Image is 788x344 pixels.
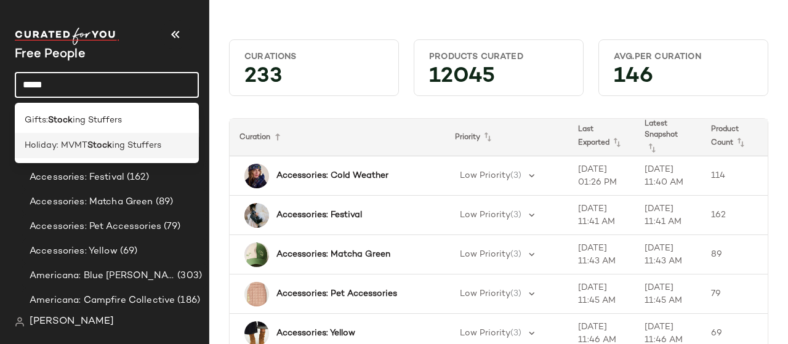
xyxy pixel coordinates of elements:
[48,114,73,127] b: Stock
[460,250,510,259] span: Low Priority
[87,139,112,152] b: Stock
[701,119,768,156] th: Product Count
[175,294,200,308] span: (186)
[635,274,701,314] td: [DATE] 11:45 AM
[604,68,763,90] div: 146
[701,274,768,314] td: 79
[15,28,119,45] img: cfy_white_logo.C9jOOHJF.svg
[230,119,445,156] th: Curation
[568,274,635,314] td: [DATE] 11:45 AM
[161,220,181,234] span: (79)
[701,235,768,274] td: 89
[510,210,521,220] span: (3)
[276,248,390,261] b: Accessories: Matcha Green
[635,196,701,235] td: [DATE] 11:41 AM
[635,235,701,274] td: [DATE] 11:43 AM
[460,210,510,220] span: Low Priority
[276,327,355,340] b: Accessories: Yellow
[568,119,635,156] th: Last Exported
[701,196,768,235] td: 162
[244,164,269,188] img: 102795622_040_a
[568,196,635,235] td: [DATE] 11:41 AM
[30,314,114,329] span: [PERSON_NAME]
[445,119,568,156] th: Priority
[701,156,768,196] td: 114
[460,171,510,180] span: Low Priority
[510,329,521,338] span: (3)
[30,170,124,185] span: Accessories: Festival
[73,114,122,127] span: ing Stuffers
[25,139,87,152] span: Holiday: MVMT
[30,195,153,209] span: Accessories: Matcha Green
[614,51,753,63] div: Avg.per Curation
[15,317,25,327] img: svg%3e
[118,244,138,258] span: (69)
[244,51,384,63] div: Curations
[244,242,269,267] img: 102250982_030_b
[244,282,269,306] img: 95815080_004_b
[30,294,175,308] span: Americana: Campfire Collective
[124,170,149,185] span: (162)
[510,250,521,259] span: (3)
[460,289,510,298] span: Low Priority
[460,329,510,338] span: Low Priority
[112,139,161,152] span: ing Stuffers
[153,195,174,209] span: (89)
[276,209,362,222] b: Accessories: Festival
[30,269,175,283] span: Americana: Blue [PERSON_NAME] Baby
[25,114,48,127] span: Gifts:
[510,171,521,180] span: (3)
[30,220,161,234] span: Accessories: Pet Accessories
[30,244,118,258] span: Accessories: Yellow
[635,156,701,196] td: [DATE] 11:40 AM
[568,235,635,274] td: [DATE] 11:43 AM
[276,169,388,182] b: Accessories: Cold Weather
[15,48,86,61] span: Current Company Name
[276,287,397,300] b: Accessories: Pet Accessories
[635,119,701,156] th: Latest Snapshot
[244,203,269,228] img: 102203916_001_a
[175,269,202,283] span: (303)
[510,289,521,298] span: (3)
[419,68,578,90] div: 12045
[429,51,568,63] div: Products Curated
[235,68,393,90] div: 233
[568,156,635,196] td: [DATE] 01:26 PM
